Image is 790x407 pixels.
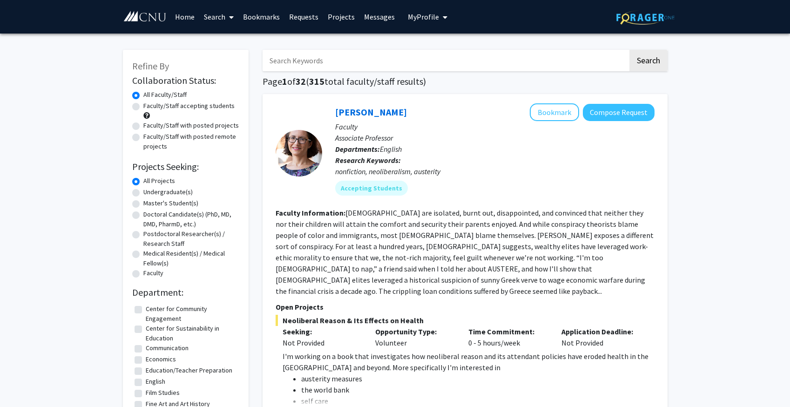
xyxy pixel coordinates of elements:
h2: Collaboration Status: [132,75,239,86]
span: 1 [282,75,287,87]
b: Faculty Information: [276,208,345,217]
div: nonfiction, neoliberalism, austerity [335,166,655,177]
div: 0 - 5 hours/week [461,326,554,348]
label: All Projects [143,176,175,186]
li: austerity measures [301,373,655,384]
p: Open Projects [276,301,655,312]
li: the world bank [301,384,655,395]
span: English [380,144,402,154]
img: ForagerOne Logo [616,10,675,25]
p: Faculty [335,121,655,132]
label: Faculty [143,268,163,278]
input: Search Keywords [263,50,628,71]
a: [PERSON_NAME] [335,106,407,118]
p: Time Commitment: [468,326,547,337]
a: Projects [323,0,359,33]
label: Film Studies [146,388,180,398]
fg-read-more: [DEMOGRAPHIC_DATA] are isolated, burnt out, disappointed, and convinced that neither they nor the... [276,208,654,296]
p: I'm working on a book that investigates how neoliberal reason and its attendant policies have ero... [283,351,655,373]
label: Master's Student(s) [143,198,198,208]
h2: Projects Seeking: [132,161,239,172]
label: Faculty/Staff with posted projects [143,121,239,130]
button: Compose Request to Joanna Eleftheriou [583,104,655,121]
a: Requests [284,0,323,33]
li: self care [301,395,655,407]
div: Not Provided [283,337,362,348]
label: All Faculty/Staff [143,90,187,100]
div: Not Provided [554,326,648,348]
img: Christopher Newport University Logo [123,11,167,22]
label: Medical Resident(s) / Medical Fellow(s) [143,249,239,268]
label: Faculty/Staff with posted remote projects [143,132,239,151]
a: Home [170,0,199,33]
label: Communication [146,343,189,353]
a: Messages [359,0,399,33]
p: Application Deadline: [561,326,641,337]
h1: Page of ( total faculty/staff results) [263,76,668,87]
b: Departments: [335,144,380,154]
span: Neoliberal Reason & Its Effects on Health [276,315,655,326]
p: Associate Professor [335,132,655,143]
span: 315 [309,75,324,87]
label: Faculty/Staff accepting students [143,101,235,111]
a: Bookmarks [238,0,284,33]
span: 32 [296,75,306,87]
b: Research Keywords: [335,156,401,165]
h2: Department: [132,287,239,298]
label: English [146,377,165,387]
button: Add Joanna Eleftheriou to Bookmarks [530,103,579,121]
span: My Profile [408,12,439,21]
mat-chip: Accepting Students [335,181,408,196]
p: Seeking: [283,326,362,337]
label: Center for Community Engagement [146,304,237,324]
p: Opportunity Type: [375,326,454,337]
a: Search [199,0,238,33]
iframe: Chat [7,365,40,400]
span: Refine By [132,60,169,72]
label: Education/Teacher Preparation [146,366,232,375]
button: Search [629,50,668,71]
label: Economics [146,354,176,364]
label: Undergraduate(s) [143,187,193,197]
label: Doctoral Candidate(s) (PhD, MD, DMD, PharmD, etc.) [143,210,239,229]
div: Volunteer [368,326,461,348]
label: Postdoctoral Researcher(s) / Research Staff [143,229,239,249]
label: Center for Sustainability in Education [146,324,237,343]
